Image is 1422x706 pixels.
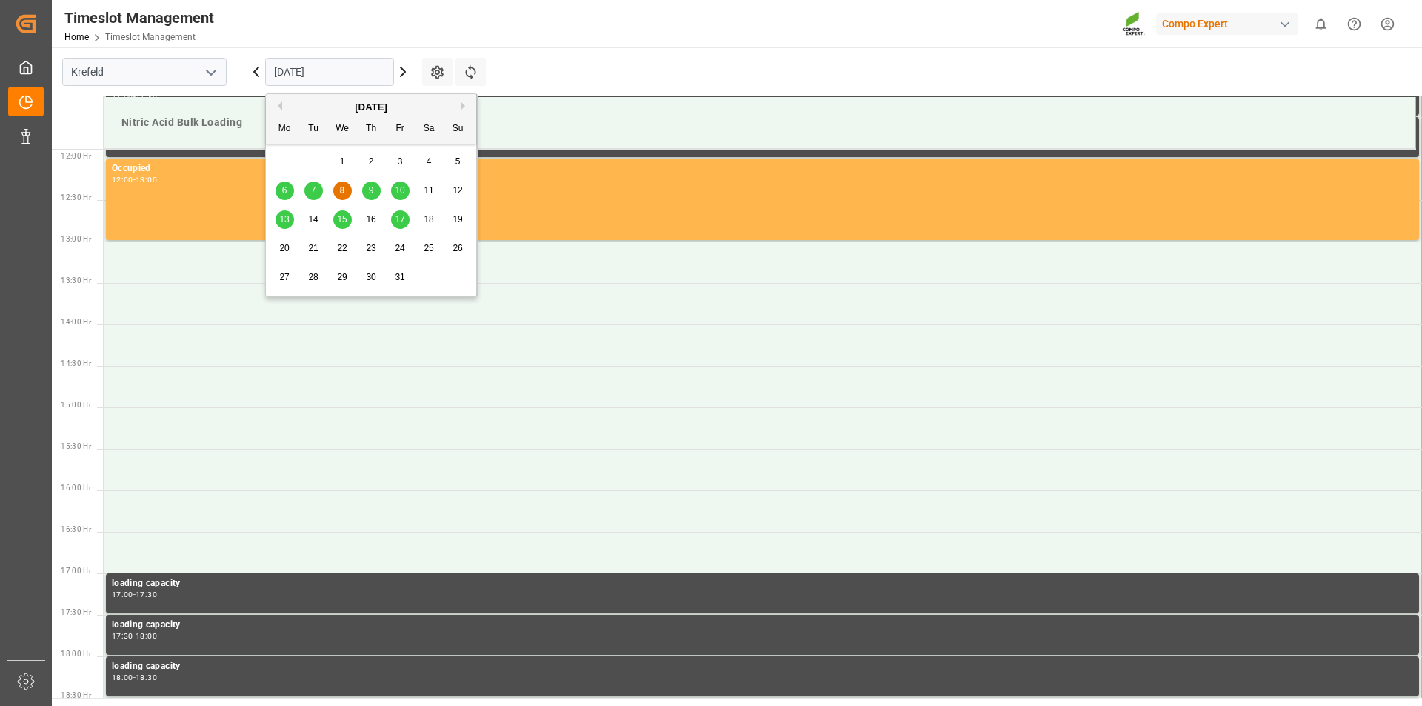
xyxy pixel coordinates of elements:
[112,674,133,681] div: 18:00
[369,185,374,196] span: 9
[64,32,89,42] a: Home
[276,182,294,200] div: Choose Monday, October 6th, 2025
[136,674,157,681] div: 18:30
[304,268,323,287] div: Choose Tuesday, October 28th, 2025
[362,153,381,171] div: Choose Thursday, October 2nd, 2025
[424,243,433,253] span: 25
[304,120,323,139] div: Tu
[420,153,438,171] div: Choose Saturday, October 4th, 2025
[449,182,467,200] div: Choose Sunday, October 12th, 2025
[61,608,91,616] span: 17:30 Hr
[340,185,345,196] span: 8
[395,185,404,196] span: 10
[282,185,287,196] span: 6
[337,243,347,253] span: 22
[420,239,438,258] div: Choose Saturday, October 25th, 2025
[461,101,470,110] button: Next Month
[133,674,136,681] div: -
[273,101,282,110] button: Previous Month
[449,153,467,171] div: Choose Sunday, October 5th, 2025
[453,214,462,224] span: 19
[276,120,294,139] div: Mo
[362,182,381,200] div: Choose Thursday, October 9th, 2025
[136,633,157,639] div: 18:00
[61,318,91,326] span: 14:00 Hr
[333,120,352,139] div: We
[136,591,157,598] div: 17:30
[455,156,461,167] span: 5
[424,185,433,196] span: 11
[112,161,1413,176] div: Occupied
[362,239,381,258] div: Choose Thursday, October 23rd, 2025
[304,210,323,229] div: Choose Tuesday, October 14th, 2025
[333,210,352,229] div: Choose Wednesday, October 15th, 2025
[308,243,318,253] span: 21
[112,618,1413,633] div: loading capacity
[369,156,374,167] span: 2
[337,272,347,282] span: 29
[420,182,438,200] div: Choose Saturday, October 11th, 2025
[136,176,157,183] div: 13:00
[279,272,289,282] span: 27
[391,268,410,287] div: Choose Friday, October 31st, 2025
[308,272,318,282] span: 28
[304,239,323,258] div: Choose Tuesday, October 21st, 2025
[308,214,318,224] span: 14
[362,210,381,229] div: Choose Thursday, October 16th, 2025
[1304,7,1338,41] button: show 0 new notifications
[1338,7,1371,41] button: Help Center
[61,193,91,202] span: 12:30 Hr
[391,210,410,229] div: Choose Friday, October 17th, 2025
[112,659,1413,674] div: loading capacity
[62,58,227,86] input: Type to search/select
[366,243,375,253] span: 23
[427,156,432,167] span: 4
[133,176,136,183] div: -
[1156,13,1298,35] div: Compo Expert
[112,176,133,183] div: 12:00
[61,235,91,243] span: 13:00 Hr
[265,58,394,86] input: DD.MM.YYYY
[420,120,438,139] div: Sa
[112,576,1413,591] div: loading capacity
[64,7,214,29] div: Timeslot Management
[276,268,294,287] div: Choose Monday, October 27th, 2025
[449,239,467,258] div: Choose Sunday, October 26th, 2025
[61,276,91,284] span: 13:30 Hr
[61,484,91,492] span: 16:00 Hr
[1156,10,1304,38] button: Compo Expert
[453,243,462,253] span: 26
[311,185,316,196] span: 7
[279,243,289,253] span: 20
[391,120,410,139] div: Fr
[449,120,467,139] div: Su
[398,156,403,167] span: 3
[366,272,375,282] span: 30
[333,239,352,258] div: Choose Wednesday, October 22nd, 2025
[424,214,433,224] span: 18
[61,152,91,160] span: 12:00 Hr
[340,156,345,167] span: 1
[395,214,404,224] span: 17
[333,182,352,200] div: Choose Wednesday, October 8th, 2025
[333,268,352,287] div: Choose Wednesday, October 29th, 2025
[1122,11,1146,37] img: Screenshot%202023-09-29%20at%2010.02.21.png_1712312052.png
[333,153,352,171] div: Choose Wednesday, October 1st, 2025
[133,633,136,639] div: -
[366,214,375,224] span: 16
[61,401,91,409] span: 15:00 Hr
[391,239,410,258] div: Choose Friday, October 24th, 2025
[112,591,133,598] div: 17:00
[61,691,91,699] span: 18:30 Hr
[453,185,462,196] span: 12
[304,182,323,200] div: Choose Tuesday, October 7th, 2025
[133,591,136,598] div: -
[61,525,91,533] span: 16:30 Hr
[276,210,294,229] div: Choose Monday, October 13th, 2025
[395,272,404,282] span: 31
[199,61,221,84] button: open menu
[61,567,91,575] span: 17:00 Hr
[362,268,381,287] div: Choose Thursday, October 30th, 2025
[391,153,410,171] div: Choose Friday, October 3rd, 2025
[337,214,347,224] span: 15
